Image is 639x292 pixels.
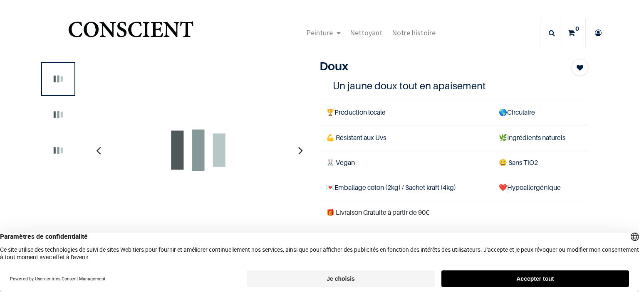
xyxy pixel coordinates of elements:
[326,133,386,142] span: 💪 Résistant aux Uvs
[572,59,588,76] button: Add to wishlist
[319,59,548,73] h1: Doux
[492,175,588,200] td: ❤️Hypoallergénique
[499,108,507,116] span: 🌎
[43,64,74,94] img: Product image
[326,108,334,116] span: 🏆
[67,17,195,49] img: Conscient
[333,79,575,92] h4: Un jaune doux tout en apaisement
[107,59,290,242] img: Product image
[573,25,581,33] sup: 0
[319,175,492,200] td: Emballage coton (2kg) / Sachet kraft (4kg)
[492,100,588,125] td: Circulaire
[326,183,334,191] span: 💌
[492,150,588,175] td: ans TiO2
[499,133,507,142] span: 🌿
[43,135,74,166] img: Product image
[326,208,429,216] font: 🎁 Livraison Gratuite à partir de 90€
[306,28,333,37] span: Peinture
[319,100,492,125] td: Production locale
[350,28,382,37] span: Nettoyant
[67,17,195,49] a: Logo of Conscient
[302,18,345,47] a: Peinture
[577,63,583,73] span: Add to wishlist
[562,18,585,47] a: 0
[326,158,355,167] span: 🐰 Vegan
[392,28,436,37] span: Notre histoire
[492,125,588,150] td: Ingrédients naturels
[499,158,512,167] span: 😄 S
[319,232,345,244] span: 39,90
[43,99,74,130] img: Product image
[319,232,351,244] b: €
